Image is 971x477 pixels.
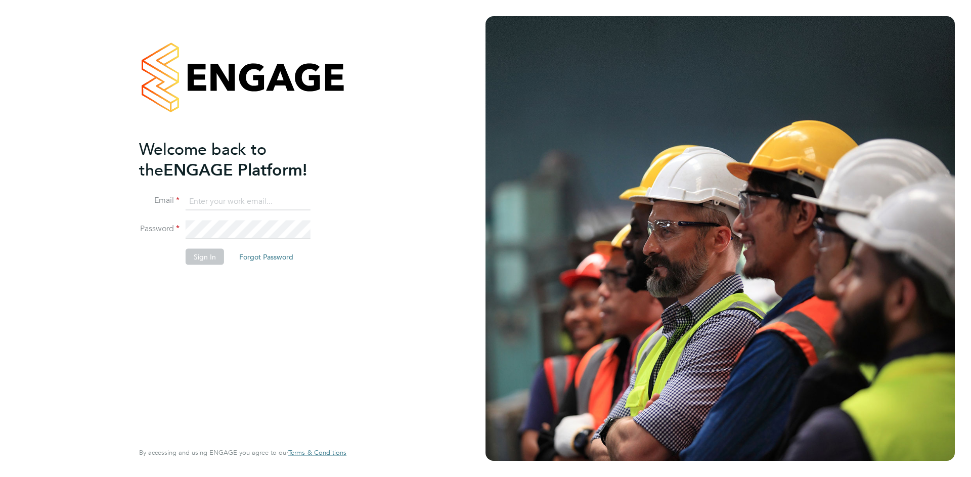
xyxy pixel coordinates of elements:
span: Welcome back to the [139,139,267,180]
button: Forgot Password [231,249,301,265]
a: Terms & Conditions [288,449,346,457]
span: By accessing and using ENGAGE you agree to our [139,448,346,457]
button: Sign In [186,249,224,265]
label: Email [139,195,180,206]
input: Enter your work email... [186,192,311,210]
label: Password [139,224,180,234]
h2: ENGAGE Platform! [139,139,336,180]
